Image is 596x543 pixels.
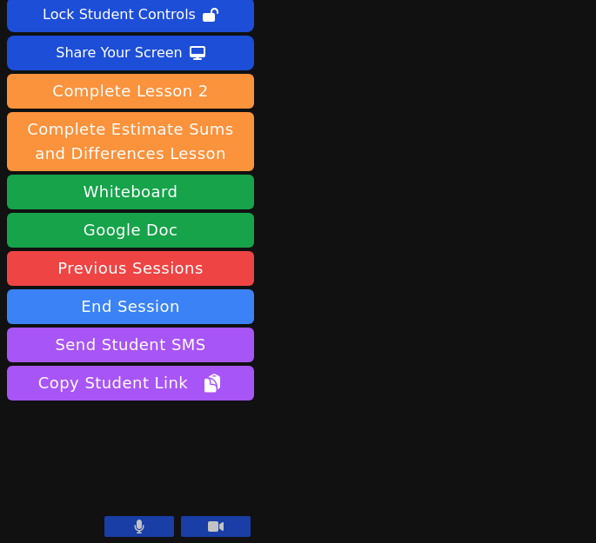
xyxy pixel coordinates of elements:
button: Complete Estimate Sums and Differences Lesson [7,112,254,171]
a: Google Doc [7,213,254,248]
button: Send Student SMS [7,328,254,362]
button: Copy Student Link [7,366,254,401]
div: Share Your Screen [56,39,183,67]
button: Complete Lesson 2 [7,74,254,109]
div: Lock Student Controls [43,1,196,29]
button: Share Your Screen [7,36,254,70]
a: Previous Sessions [7,251,254,286]
button: Whiteboard [7,175,254,209]
button: End Session [7,289,254,324]
span: Copy Student Link [38,371,223,395]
